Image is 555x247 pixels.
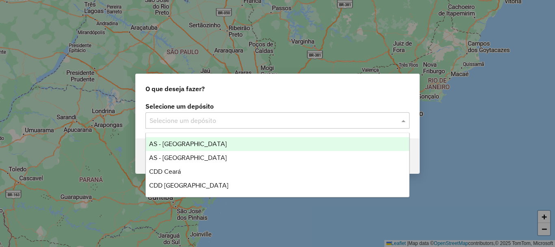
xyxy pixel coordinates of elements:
[149,182,228,189] span: CDD [GEOGRAPHIC_DATA]
[149,168,181,175] span: CDD Ceará
[149,154,227,161] span: AS - [GEOGRAPHIC_DATA]
[145,84,205,94] span: O que deseja fazer?
[145,101,410,111] label: Selecione um depósito
[145,133,410,197] ng-dropdown-panel: Options list
[149,140,227,147] span: AS - [GEOGRAPHIC_DATA]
